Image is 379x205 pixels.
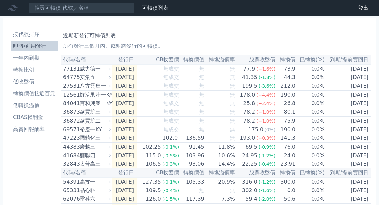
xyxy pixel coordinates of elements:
[259,179,276,185] span: (-1.2%)
[80,187,110,194] div: 晶心科一
[80,195,110,203] div: 雷科六
[325,168,371,177] th: 到期/提前賣回日
[63,100,78,107] div: 84041
[11,102,58,109] li: 低轉換溢價
[11,112,58,123] a: CBAS權利金
[325,177,371,186] td: [DATE]
[205,177,235,186] td: 20.9%
[179,160,205,168] td: 93.06
[137,168,179,177] th: CB收盤價
[230,83,235,89] span: 無
[112,195,137,204] td: [DATE]
[296,64,325,73] td: 0.0%
[144,195,162,203] div: 126.0
[199,92,204,98] span: 無
[325,195,371,204] td: [DATE]
[276,108,296,117] td: 80.1
[63,178,78,186] div: 54391
[241,160,259,168] div: 22.25
[162,161,179,167] span: (-0.3%)
[325,99,371,108] td: [DATE]
[241,82,259,90] div: 199.5
[63,152,78,160] div: 41684
[112,55,137,64] th: 發行日
[242,117,257,125] div: 78.2
[259,161,276,167] span: (-0.4%)
[205,160,235,168] td: 14.4%
[199,83,204,89] span: 無
[80,73,110,81] div: 安集五
[199,100,204,106] span: 無
[144,160,162,168] div: 106.5
[63,126,78,133] div: 69571
[259,153,276,158] span: (-1.2%)
[112,160,137,168] td: [DATE]
[179,134,205,143] td: 136.59
[80,100,110,107] div: 百和興業一KY
[242,108,257,116] div: 78.2
[276,64,296,73] td: 73.9
[112,91,137,100] td: [DATE]
[230,135,235,141] span: 無
[256,109,275,115] span: (+1.0%)
[63,32,368,40] h1: 近期新發行可轉債列表
[11,90,58,98] li: 轉換價值接近百元
[179,195,205,204] td: 117.39
[11,113,58,121] li: CBAS權利金
[205,55,235,64] th: 轉換溢價率
[353,3,374,13] a: 登出
[179,151,205,160] td: 103.96
[163,83,179,89] span: 無成交
[163,126,179,132] span: 無成交
[112,151,137,160] td: [DATE]
[63,91,78,99] div: 12561
[296,82,325,91] td: 0.0%
[63,143,78,151] div: 44383
[276,151,296,160] td: 24.0
[296,117,325,126] td: 0.0%
[230,66,235,72] span: 無
[63,42,368,50] p: 所有發行三個月內、或即將發行的可轉債。
[296,134,325,143] td: 0.0%
[144,152,162,160] div: 115.0
[235,55,276,64] th: 股票收盤價
[230,92,235,98] span: 無
[179,177,205,186] td: 105.33
[141,143,162,151] div: 102.25
[141,178,162,186] div: 127.35
[80,82,110,90] div: 八方雲集一
[199,187,204,193] span: 無
[242,65,257,73] div: 77.9
[276,91,296,100] td: 190.0
[199,118,204,124] span: 無
[11,100,58,111] a: 低轉換溢價
[239,134,256,142] div: 193.0
[230,74,235,80] span: 無
[256,135,275,141] span: (+0.3%)
[296,160,325,168] td: 0.0%
[205,168,235,177] th: 轉換溢價率
[112,186,137,195] td: [DATE]
[11,76,58,87] a: 低收盤價
[296,99,325,108] td: 0.0%
[80,134,110,142] div: 國精化三
[296,143,325,152] td: 0.0%
[242,100,257,107] div: 25.8
[276,143,296,152] td: 76.0
[11,65,58,75] a: 轉換比例
[112,82,137,91] td: [DATE]
[325,151,371,160] td: [DATE]
[296,168,325,177] th: 已轉換(%)
[205,151,235,160] td: 10.6%
[325,73,371,82] td: [DATE]
[11,30,58,38] li: 按代號排序
[11,53,58,63] a: 一年內到期
[259,83,276,89] span: (-3.6%)
[11,124,58,134] a: 高賣回報酬率
[11,29,58,40] a: 按代號排序
[259,196,276,202] span: (-2.0%)
[63,160,78,168] div: 32843
[256,66,275,72] span: (+1.6%)
[11,125,58,133] li: 高賣回報酬率
[235,168,276,177] th: 股票收盤價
